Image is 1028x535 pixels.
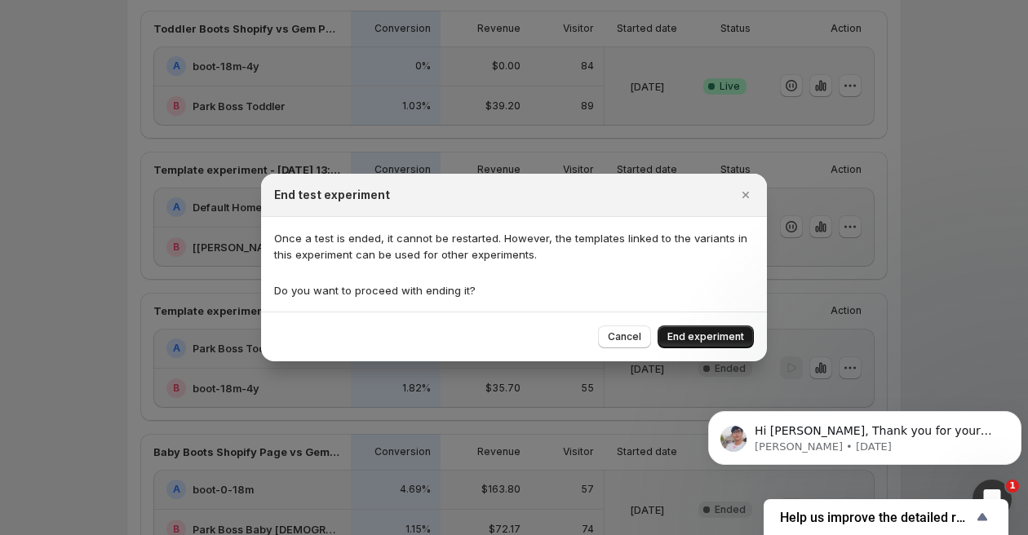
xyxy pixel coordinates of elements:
[734,183,757,206] button: Close
[780,507,992,527] button: Show survey - Help us improve the detailed report for A/B campaigns
[973,480,1012,519] iframe: Intercom live chat
[598,325,651,348] button: Cancel
[658,325,754,348] button: End experiment
[702,377,1028,491] iframe: Intercom notifications message
[1006,480,1019,493] span: 1
[667,330,744,343] span: End experiment
[274,230,754,263] p: Once a test is ended, it cannot be restarted. However, the templates linked to the variants in th...
[608,330,641,343] span: Cancel
[780,510,973,525] span: Help us improve the detailed report for A/B campaigns
[274,187,390,203] h2: End test experiment
[274,282,754,298] p: Do you want to proceed with ending it?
